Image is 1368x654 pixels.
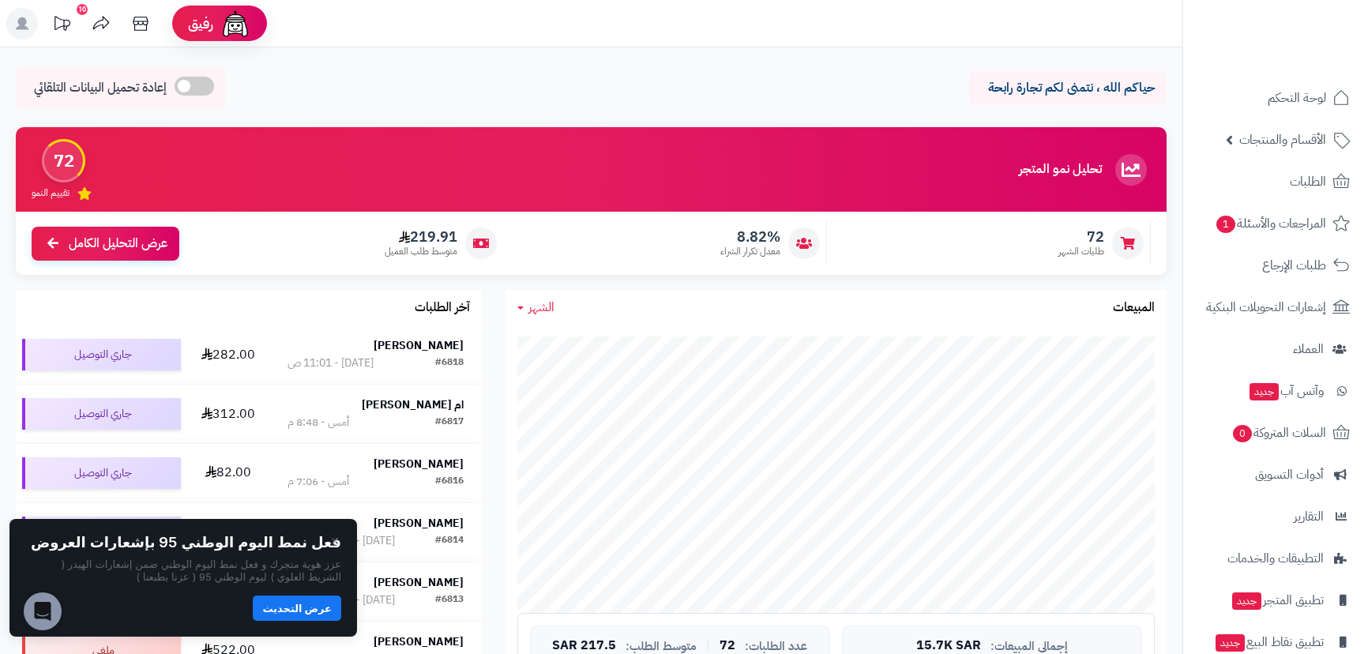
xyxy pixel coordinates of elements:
span: جديد [1250,383,1279,400]
span: التطبيقات والخدمات [1227,547,1324,569]
strong: ام [PERSON_NAME] [362,397,464,413]
td: 82.00 [187,444,269,502]
span: عرض التحليل الكامل [69,235,167,253]
a: العملاء [1193,330,1359,368]
div: [DATE] - 11:01 ص [288,355,374,371]
a: الشهر [517,299,554,317]
div: جاري التوصيل [22,517,181,548]
strong: [PERSON_NAME] [374,574,464,591]
a: التطبيقات والخدمات [1193,539,1359,577]
span: طلبات الشهر [1058,245,1104,258]
span: تطبيق نقاط البيع [1214,631,1324,653]
p: حياكم الله ، نتمنى لكم تجارة رابحة [981,79,1155,97]
div: أمس - 7:06 م [288,474,349,490]
div: #6818 [435,355,464,371]
a: السلات المتروكة0 [1193,414,1359,452]
span: وآتس آب [1248,380,1324,402]
div: أمس - 8:48 م [288,415,349,430]
span: طلبات الإرجاع [1262,254,1326,276]
span: إشعارات التحويلات البنكية [1206,296,1326,318]
span: 15.7K SAR [916,639,981,653]
div: جاري التوصيل [22,457,181,489]
span: العملاء [1293,338,1324,360]
a: إشعارات التحويلات البنكية [1193,288,1359,326]
strong: [PERSON_NAME] [374,515,464,532]
span: متوسط طلب العميل [385,245,457,258]
span: الشهر [528,298,554,317]
div: #6813 [435,592,464,608]
a: طلبات الإرجاع [1193,246,1359,284]
span: إجمالي المبيعات: [990,640,1068,653]
button: عرض التحديث [253,596,341,621]
span: معدل تكرار الشراء [720,245,780,258]
a: عرض التحليل الكامل [32,227,179,261]
strong: [PERSON_NAME] [374,337,464,354]
a: وآتس آبجديد [1193,372,1359,410]
div: Open Intercom Messenger [24,592,62,630]
a: تحديثات المنصة [42,8,81,43]
span: الطلبات [1290,171,1326,193]
span: تقييم النمو [32,186,70,200]
span: 72 [720,639,735,653]
span: 217.5 SAR [552,639,616,653]
a: الطلبات [1193,163,1359,201]
span: تطبيق المتجر [1231,589,1324,611]
a: التقارير [1193,498,1359,536]
span: جديد [1216,634,1245,652]
a: المراجعات والأسئلة1 [1193,205,1359,242]
div: جاري التوصيل [22,398,181,430]
span: 8.82% [720,228,780,246]
strong: [PERSON_NAME] [374,456,464,472]
span: السلات المتروكة [1231,422,1326,444]
img: ai-face.png [220,8,251,39]
p: عزز هوية متجرك و فعل نمط اليوم الوطني ضمن إشعارات الهيدر ( الشريط العلوي ) ليوم الوطني 95 ( عزنا ... [25,558,341,584]
h3: آخر الطلبات [415,301,470,315]
span: 1 [1216,216,1235,233]
div: #6817 [435,415,464,430]
a: تطبيق المتجرجديد [1193,581,1359,619]
h3: تحليل نمو المتجر [1019,163,1102,177]
h2: فعل نمط اليوم الوطني 95 بإشعارات العروض [31,535,341,551]
a: لوحة التحكم [1193,79,1359,117]
span: 72 [1058,228,1104,246]
span: عدد الطلبات: [745,640,807,653]
span: 219.91 [385,228,457,246]
span: التقارير [1294,506,1324,528]
span: متوسط الطلب: [626,640,697,653]
td: 312.00 [187,385,269,443]
td: 282.00 [187,325,269,384]
span: جديد [1232,592,1261,610]
span: أدوات التسويق [1255,464,1324,486]
span: 0 [1233,425,1252,442]
div: #6814 [435,533,464,549]
div: 10 [77,4,88,15]
strong: [PERSON_NAME] [374,633,464,650]
td: 137.00 [187,503,269,562]
span: لوحة التحكم [1268,87,1326,109]
div: #6816 [435,474,464,490]
div: جاري التوصيل [22,339,181,370]
span: المراجعات والأسئلة [1215,212,1326,235]
span: الأقسام والمنتجات [1239,129,1326,151]
span: | [706,640,710,652]
h3: المبيعات [1113,301,1155,315]
span: رفيق [188,14,213,33]
span: إعادة تحميل البيانات التلقائي [34,79,167,97]
a: أدوات التسويق [1193,456,1359,494]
